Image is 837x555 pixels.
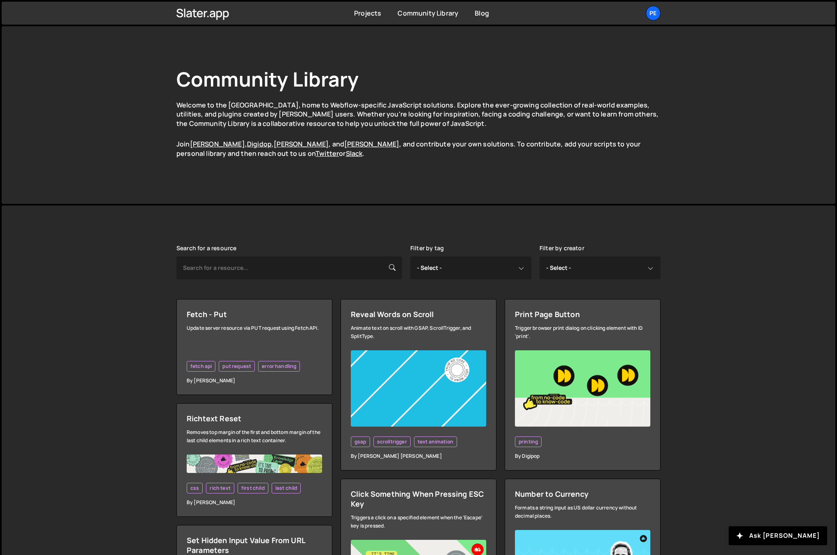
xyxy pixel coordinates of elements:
span: last child [275,485,297,491]
a: Blog [475,9,489,18]
div: Print Page Button [515,309,650,319]
a: Projects [354,9,381,18]
span: first child [241,485,265,491]
span: css [190,485,199,491]
div: Trigger browser print dialog on clicking element with ID 'print'. [515,324,650,340]
div: Formats a string input as US dollar currency without decimal places. [515,504,650,520]
a: [PERSON_NAME] [274,139,329,148]
div: By Digipop [515,452,650,460]
a: Fetch - Put Update server resource via PUT request using Fetch API. fetch api put request error h... [176,299,332,395]
a: Twitter [316,149,339,158]
a: Community Library [398,9,458,18]
div: By [PERSON_NAME] [PERSON_NAME] [351,452,486,460]
h1: Community Library [176,66,661,92]
span: text animation [418,439,453,445]
div: Animate text on scroll with GSAP, ScrollTrigger, and SplitType. [351,324,486,340]
a: Pe [646,6,661,21]
div: By [PERSON_NAME] [187,498,322,507]
div: Set Hidden Input Value From URL Parameters [187,535,322,555]
img: Frame%20482.jpg [187,455,322,473]
span: rich text [210,485,230,491]
button: Ask [PERSON_NAME] [729,526,827,545]
span: printing [519,439,538,445]
span: gsap [354,439,366,445]
p: Welcome to the [GEOGRAPHIC_DATA], home to Webflow-specific JavaScript solutions. Explore the ever... [176,100,661,128]
label: Search for a resource [176,245,236,251]
label: Filter by creator [540,245,584,251]
a: Richtext Reset Removes top margin of the first and bottom margin of the last child elements in a ... [176,403,332,517]
p: Join , , , and , and contribute your own solutions. To contribute, add your scripts to your perso... [176,139,661,158]
div: Removes top margin of the first and bottom margin of the last child elements in a rich text conta... [187,428,322,445]
img: YT%20-%20Thumb%20(13).png [351,350,486,427]
label: Filter by tag [410,245,444,251]
span: scrolltrigger [377,439,407,445]
img: YT%20-%20Thumb%20(12).png [515,350,650,427]
a: [PERSON_NAME] [190,139,245,148]
span: put request [222,363,251,370]
a: [PERSON_NAME] [344,139,399,148]
input: Search for a resource... [176,256,402,279]
div: By [PERSON_NAME] [187,377,322,385]
a: Reveal Words on Scroll Animate text on scroll with GSAP, ScrollTrigger, and SplitType. gsap scrol... [341,299,496,470]
div: Number to Currency [515,489,650,499]
div: Richtext Reset [187,413,322,423]
div: Click Something When Pressing ESC Key [351,489,486,509]
a: Slack [346,149,363,158]
span: error handling [262,363,296,370]
div: Triggers a click on a specified element when the 'Escape' key is pressed. [351,514,486,530]
span: fetch api [190,363,212,370]
div: Fetch - Put [187,309,322,319]
div: Update server resource via PUT request using Fetch API. [187,324,322,332]
a: Digidop [247,139,272,148]
a: Print Page Button Trigger browser print dialog on clicking element with ID 'print'. printing By D... [505,299,661,470]
div: Reveal Words on Scroll [351,309,486,319]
